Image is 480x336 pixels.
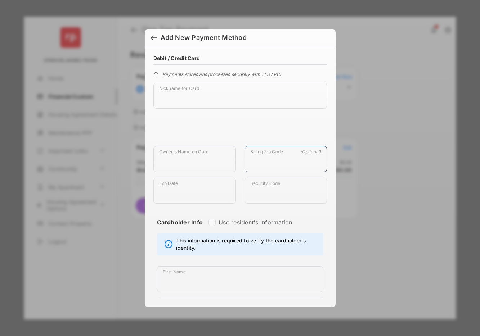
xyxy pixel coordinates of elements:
span: This information is required to verify the cardholder's identity. [176,237,319,251]
div: Add New Payment Method [161,34,247,42]
iframe: Credit card field [153,114,327,146]
strong: Cardholder Info [157,219,203,239]
label: Use resident's information [219,219,292,226]
h4: Debit / Credit Card [153,55,200,61]
div: Payments stored and processed securely with TLS / PCI [153,71,327,77]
